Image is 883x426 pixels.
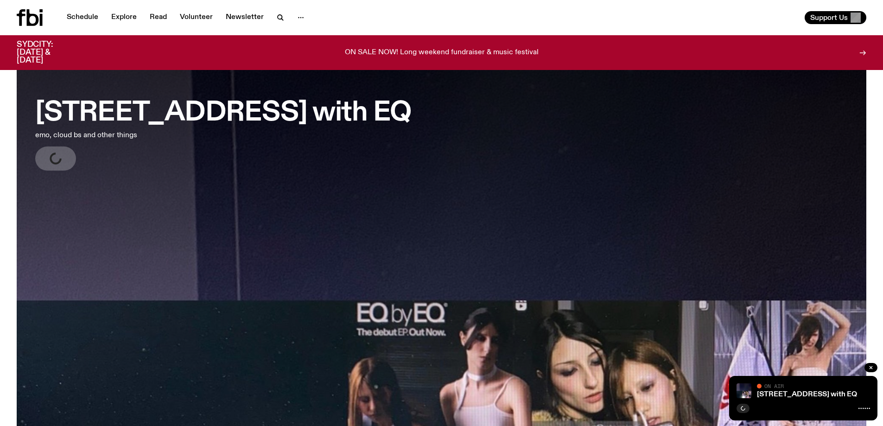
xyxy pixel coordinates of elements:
[757,391,857,398] a: [STREET_ADDRESS] with EQ
[345,49,539,57] p: ON SALE NOW! Long weekend fundraiser & music festival
[805,11,866,24] button: Support Us
[220,11,269,24] a: Newsletter
[764,383,784,389] span: On Air
[174,11,218,24] a: Volunteer
[35,100,411,126] h3: [STREET_ADDRESS] with EQ
[61,11,104,24] a: Schedule
[106,11,142,24] a: Explore
[35,130,273,141] p: emo, cloud bs and other things
[35,91,411,171] a: [STREET_ADDRESS] with EQemo, cloud bs and other things
[17,41,76,64] h3: SYDCITY: [DATE] & [DATE]
[144,11,172,24] a: Read
[810,13,848,22] span: Support Us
